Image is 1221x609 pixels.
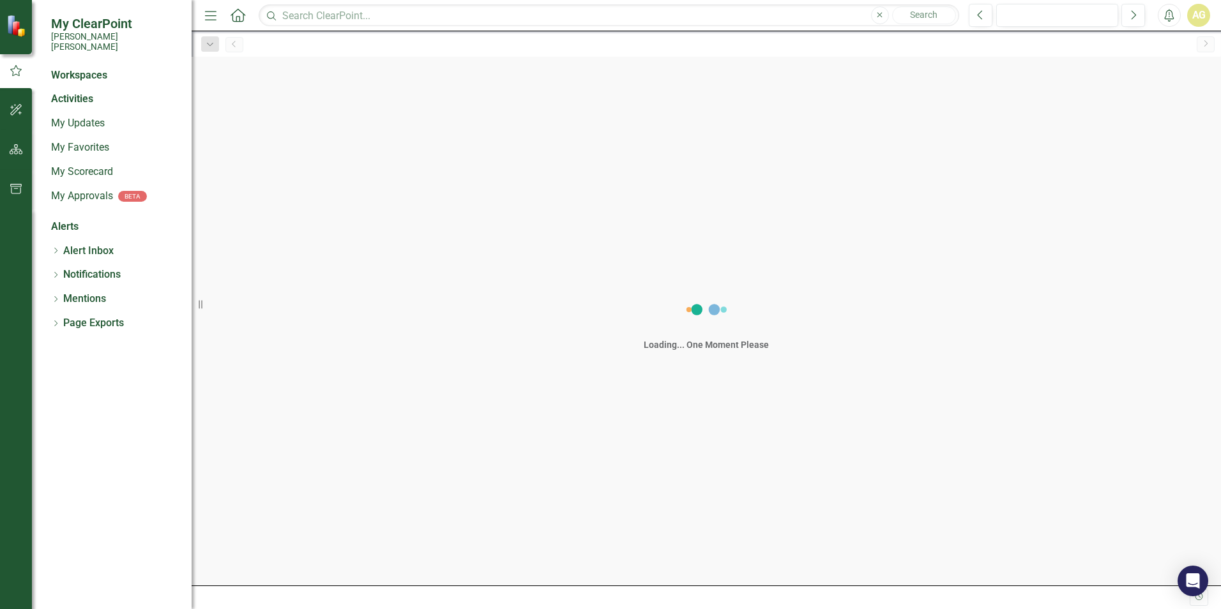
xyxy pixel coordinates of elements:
[63,267,121,282] a: Notifications
[63,244,114,259] a: Alert Inbox
[259,4,959,27] input: Search ClearPoint...
[6,15,29,37] img: ClearPoint Strategy
[51,189,113,204] a: My Approvals
[892,6,956,24] button: Search
[1187,4,1210,27] button: AG
[51,116,179,131] a: My Updates
[51,68,107,83] div: Workspaces
[63,316,124,331] a: Page Exports
[51,31,179,52] small: [PERSON_NAME] [PERSON_NAME]
[51,16,179,31] span: My ClearPoint
[910,10,937,20] span: Search
[1178,566,1208,596] div: Open Intercom Messenger
[51,92,179,107] div: Activities
[51,220,179,234] div: Alerts
[118,191,147,202] div: BETA
[63,292,106,306] a: Mentions
[644,338,769,351] div: Loading... One Moment Please
[51,165,179,179] a: My Scorecard
[51,140,179,155] a: My Favorites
